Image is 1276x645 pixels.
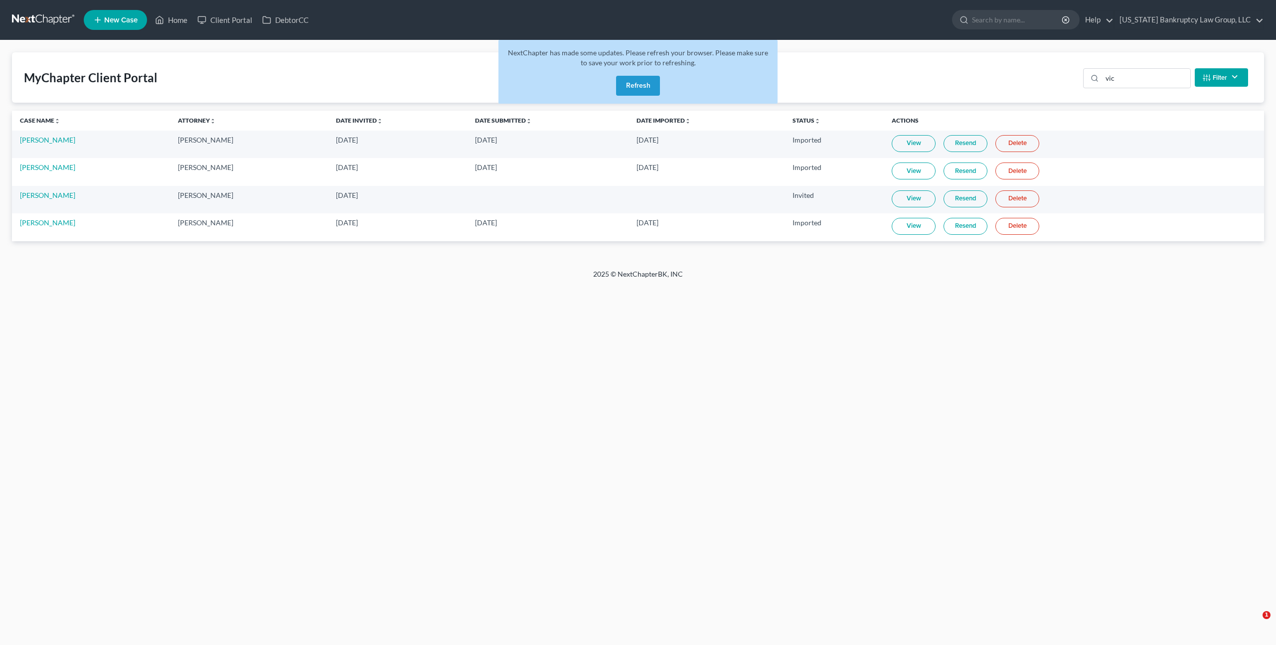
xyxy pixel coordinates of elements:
span: 1 [1263,611,1271,619]
span: [DATE] [637,218,658,227]
span: [DATE] [336,218,358,227]
i: unfold_more [814,118,820,124]
a: Statusunfold_more [793,117,820,124]
a: [PERSON_NAME] [20,218,75,227]
a: Date Submittedunfold_more [475,117,532,124]
i: unfold_more [685,118,691,124]
a: Date Importedunfold_more [637,117,691,124]
input: Search by name... [972,10,1063,29]
a: Resend [944,218,987,235]
td: Imported [785,131,884,158]
a: [PERSON_NAME] [20,163,75,171]
div: 2025 © NextChapterBK, INC [354,269,922,287]
i: unfold_more [526,118,532,124]
a: Delete [995,190,1039,207]
a: Resend [944,190,987,207]
a: DebtorCC [257,11,314,29]
td: [PERSON_NAME] [170,213,328,241]
span: [DATE] [336,163,358,171]
td: Imported [785,158,884,185]
a: Case Nameunfold_more [20,117,60,124]
a: View [892,162,936,179]
a: Delete [995,135,1039,152]
td: [PERSON_NAME] [170,131,328,158]
a: Resend [944,135,987,152]
i: unfold_more [210,118,216,124]
a: View [892,218,936,235]
span: [DATE] [475,136,497,144]
span: [DATE] [336,136,358,144]
span: NextChapter has made some updates. Please refresh your browser. Please make sure to save your wor... [508,48,768,67]
div: MyChapter Client Portal [24,70,158,86]
span: [DATE] [475,163,497,171]
input: Search... [1102,69,1190,88]
a: Help [1080,11,1114,29]
i: unfold_more [377,118,383,124]
span: [DATE] [475,218,497,227]
iframe: Intercom live chat [1242,611,1266,635]
a: [PERSON_NAME] [20,136,75,144]
th: Actions [884,111,1264,131]
span: [DATE] [637,136,658,144]
a: Resend [944,162,987,179]
a: Delete [995,162,1039,179]
td: [PERSON_NAME] [170,186,328,213]
a: View [892,190,936,207]
button: Refresh [616,76,660,96]
td: [PERSON_NAME] [170,158,328,185]
span: New Case [104,16,138,24]
button: Filter [1195,68,1248,87]
a: [PERSON_NAME] [20,191,75,199]
a: [US_STATE] Bankruptcy Law Group, LLC [1115,11,1264,29]
a: Client Portal [192,11,257,29]
a: View [892,135,936,152]
i: unfold_more [54,118,60,124]
td: Imported [785,213,884,241]
a: Attorneyunfold_more [178,117,216,124]
a: Delete [995,218,1039,235]
td: Invited [785,186,884,213]
a: Home [150,11,192,29]
span: [DATE] [637,163,658,171]
span: [DATE] [336,191,358,199]
a: Date Invitedunfold_more [336,117,383,124]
